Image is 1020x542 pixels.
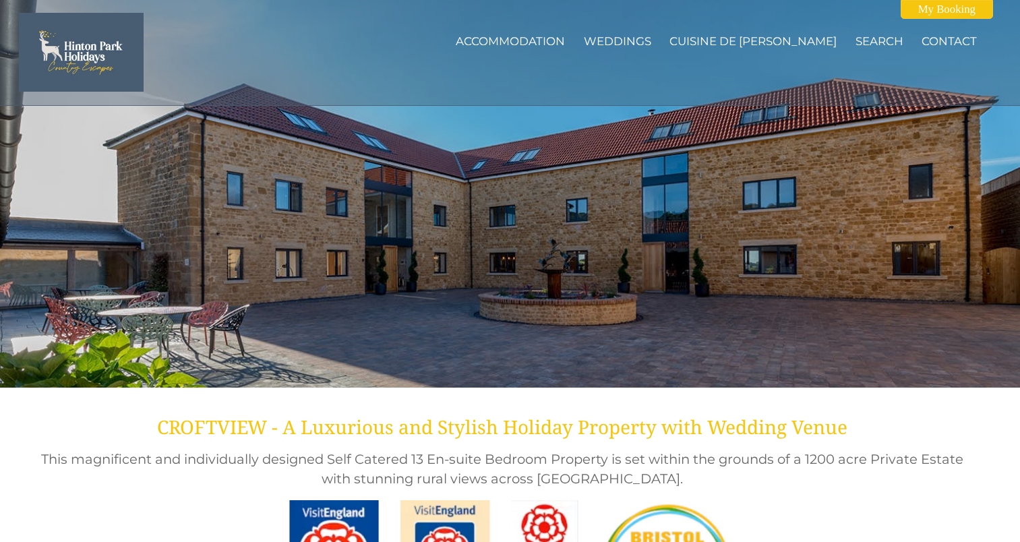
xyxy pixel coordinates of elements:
a: Contact [922,34,977,48]
a: Weddings [584,34,651,48]
a: Search [856,34,903,48]
h1: CROFTVIEW - A Luxurious and Stylish Holiday Property with Wedding Venue [27,414,977,440]
a: Cuisine de [PERSON_NAME] [669,34,837,48]
h2: This magnificent and individually designed Self Catered 13 En-suite Bedroom Property is set withi... [27,450,977,489]
img: Hinton Park Holidays Ltd [19,13,144,91]
a: Accommodation [456,34,565,48]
